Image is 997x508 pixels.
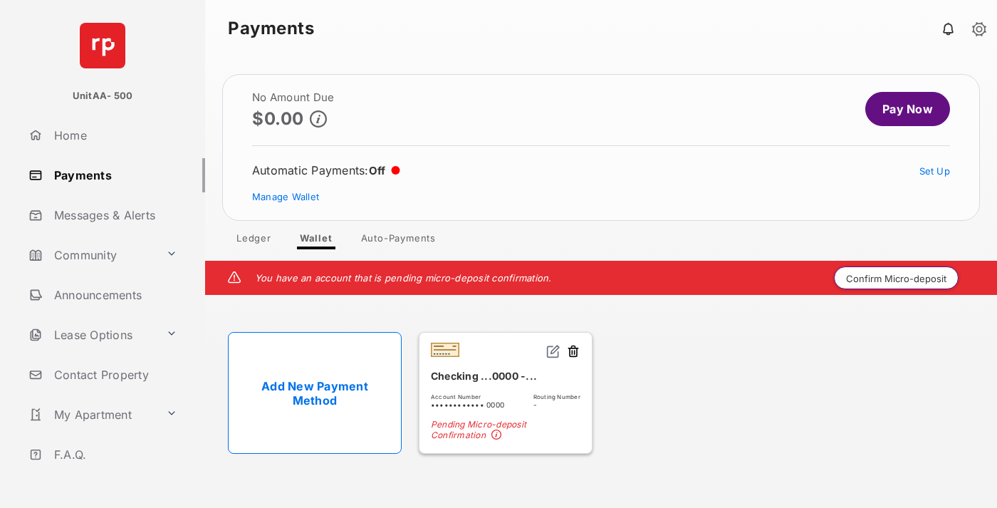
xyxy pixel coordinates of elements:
a: Auto-Payments [350,232,447,249]
span: Routing Number [533,393,580,400]
strong: Payments [228,20,314,37]
h2: No Amount Due [252,92,334,103]
a: Community [23,238,160,272]
a: Messages & Alerts [23,198,205,232]
a: Add New Payment Method [228,332,402,454]
img: svg+xml;base64,PHN2ZyB4bWxucz0iaHR0cDovL3d3dy53My5vcmcvMjAwMC9zdmciIHdpZHRoPSI2NCIgaGVpZ2h0PSI2NC... [80,23,125,68]
span: Account Number [431,393,504,400]
p: $0.00 [252,109,304,128]
img: svg+xml;base64,PHN2ZyB2aWV3Qm94PSIwIDAgMjQgMjQiIHdpZHRoPSIxNiIgaGVpZ2h0PSIxNiIgZmlsbD0ibm9uZSIgeG... [546,344,560,358]
a: Contact Property [23,358,205,392]
em: You have an account that is pending micro-deposit confirmation. [255,272,552,284]
a: Manage Wallet [252,191,319,202]
a: Lease Options [23,318,160,352]
div: Automatic Payments : [252,163,400,177]
a: My Apartment [23,398,160,432]
a: Ledger [225,232,283,249]
a: F.A.Q. [23,437,205,472]
a: Announcements [23,278,205,312]
p: UnitAA- 500 [73,89,133,103]
a: Payments [23,158,205,192]
span: Pending Micro-deposit Confirmation [431,419,580,442]
span: - [533,400,580,409]
div: Checking ...0000 -... [431,364,580,388]
a: Home [23,118,205,152]
a: Wallet [288,232,344,249]
button: Confirm Micro-deposit [834,266,959,289]
span: Off [369,164,386,177]
a: Set Up [919,165,951,177]
span: •••••••••••• 0000 [431,400,504,409]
